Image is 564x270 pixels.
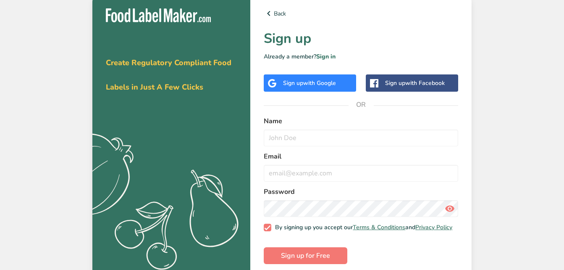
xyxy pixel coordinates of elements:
input: John Doe [264,130,458,146]
a: Privacy Policy [415,223,452,231]
button: Sign up for Free [264,247,347,264]
label: Name [264,116,458,126]
a: Back [264,8,458,19]
p: Already a member? [264,52,458,61]
img: Food Label Maker [106,8,211,22]
span: Sign up for Free [281,251,330,261]
a: Terms & Conditions [353,223,405,231]
span: Create Regulatory Compliant Food Labels in Just A Few Clicks [106,58,231,92]
div: Sign up [385,79,445,87]
a: Sign in [316,53,336,61]
h1: Sign up [264,29,458,49]
span: with Google [303,79,336,87]
div: Sign up [283,79,336,87]
label: Email [264,151,458,161]
span: OR [349,92,374,117]
span: with Facebook [405,79,445,87]
span: By signing up you accept our and [271,224,453,231]
input: email@example.com [264,165,458,182]
label: Password [264,187,458,197]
